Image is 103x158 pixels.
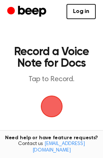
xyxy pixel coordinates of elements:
a: [EMAIL_ADDRESS][DOMAIN_NAME] [33,141,85,153]
h1: Record a Voice Note for Docs [13,46,90,69]
a: Log in [66,4,96,19]
a: Beep [7,5,48,19]
span: Contact us [4,141,99,154]
img: Beep Logo [41,96,63,117]
p: Tap to Record. [13,75,90,84]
